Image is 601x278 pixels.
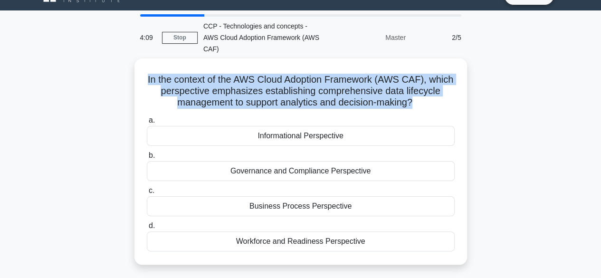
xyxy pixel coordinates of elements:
span: a. [149,116,155,124]
span: d. [149,221,155,230]
div: Workforce and Readiness Perspective [147,231,455,251]
a: Stop [162,32,198,44]
span: b. [149,151,155,159]
div: Governance and Compliance Perspective [147,161,455,181]
div: 2/5 [411,28,467,47]
span: c. [149,186,154,194]
div: Business Process Perspective [147,196,455,216]
div: CCP - Technologies and concepts - AWS Cloud Adoption Framework (AWS CAF) [198,17,328,58]
h5: In the context of the AWS Cloud Adoption Framework (AWS CAF), which perspective emphasizes establ... [146,74,456,109]
div: 4:09 [134,28,162,47]
div: Master [328,28,411,47]
div: Informational Perspective [147,126,455,146]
